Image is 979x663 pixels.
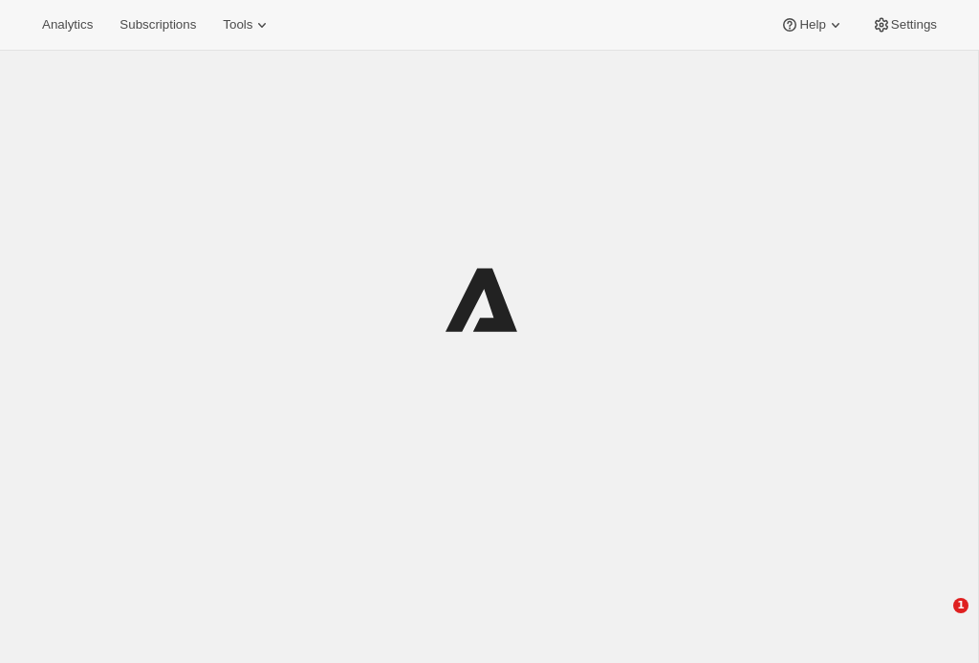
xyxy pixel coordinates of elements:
[860,11,948,38] button: Settings
[769,11,856,38] button: Help
[42,17,93,33] span: Analytics
[211,11,283,38] button: Tools
[31,11,104,38] button: Analytics
[120,17,196,33] span: Subscriptions
[799,17,825,33] span: Help
[914,598,960,644] iframe: Intercom live chat
[953,598,968,613] span: 1
[891,17,937,33] span: Settings
[108,11,207,38] button: Subscriptions
[223,17,252,33] span: Tools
